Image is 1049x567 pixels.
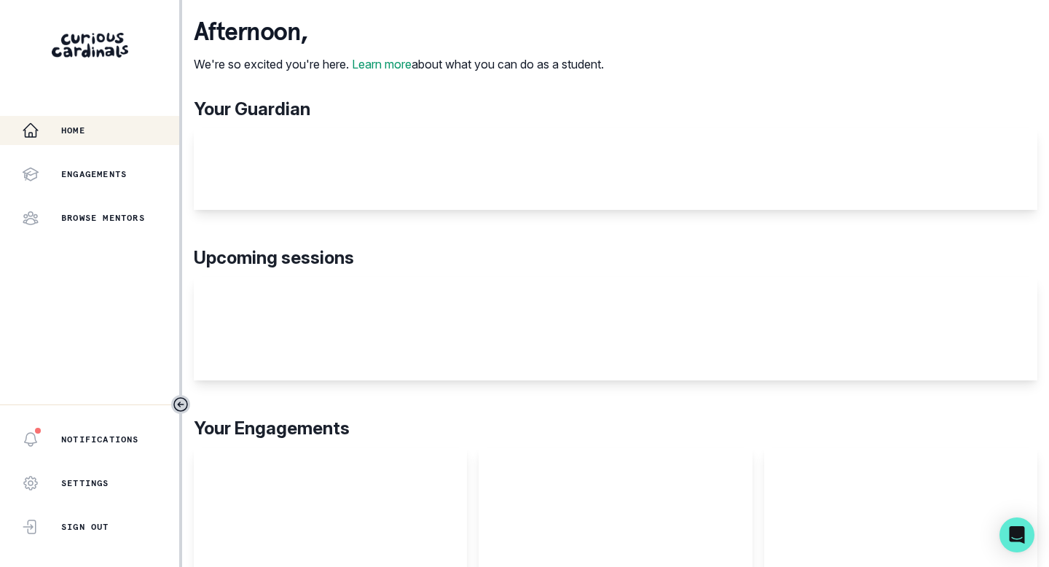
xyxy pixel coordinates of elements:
[61,212,145,224] p: Browse Mentors
[61,168,127,180] p: Engagements
[352,57,412,71] a: Learn more
[61,521,109,533] p: Sign Out
[194,245,1037,271] p: Upcoming sessions
[194,17,604,47] p: afternoon ,
[61,434,139,445] p: Notifications
[194,96,1037,122] p: Your Guardian
[194,415,1037,442] p: Your Engagements
[61,125,85,136] p: Home
[61,477,109,489] p: Settings
[194,55,604,73] p: We're so excited you're here. about what you can do as a student.
[52,33,128,58] img: Curious Cardinals Logo
[999,517,1034,552] div: Open Intercom Messenger
[171,395,190,414] button: Toggle sidebar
